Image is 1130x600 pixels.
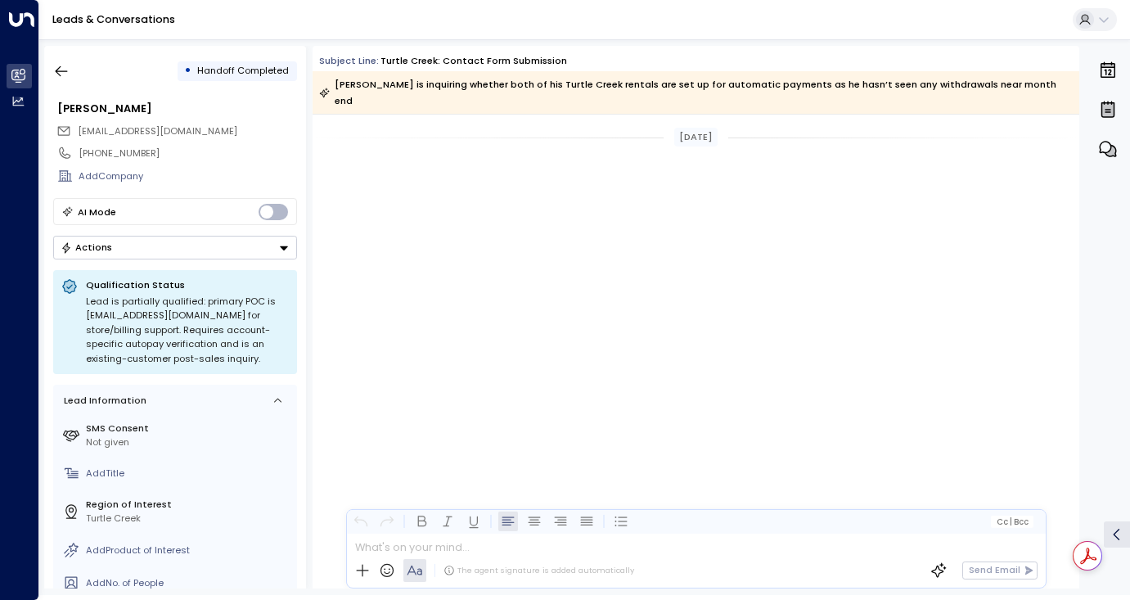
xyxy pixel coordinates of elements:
a: Leads & Conversations [52,12,175,26]
label: SMS Consent [86,422,291,435]
label: Region of Interest [86,498,291,512]
div: • [184,59,191,83]
span: Handoff Completed [197,64,289,77]
div: AddNo. of People [86,576,291,590]
div: Lead Information [59,394,146,408]
button: Undo [350,512,370,531]
span: johnnycherban@gmail.com [78,124,237,138]
span: [EMAIL_ADDRESS][DOMAIN_NAME] [78,124,237,138]
p: Qualification Status [86,278,289,291]
div: [PERSON_NAME] is inquiring whether both of his Turtle Creek rentals are set up for automatic paym... [319,76,1071,109]
button: Redo [376,512,396,531]
div: Turtle Creek: Contact Form Submission [380,54,567,68]
div: AddTitle [86,467,291,480]
span: | [1009,517,1011,526]
div: AI Mode [78,204,116,220]
div: Not given [86,435,291,449]
div: [PHONE_NUMBER] [79,147,296,160]
span: Cc Bcc [996,517,1028,526]
div: Button group with a nested menu [53,236,297,259]
div: The agent signature is added automatically [443,565,634,576]
div: AddCompany [79,169,296,183]
div: [DATE] [674,128,718,147]
div: [PERSON_NAME] [57,101,296,116]
div: AddProduct of Interest [86,544,291,557]
div: Turtle Creek [86,512,291,526]
button: Actions [53,236,297,259]
span: Subject Line: [319,54,379,67]
div: Lead is partially qualified: primary POC is [EMAIL_ADDRESS][DOMAIN_NAME] for store/billing suppor... [86,295,289,367]
button: Cc|Bcc [991,516,1033,528]
div: Actions [61,241,112,253]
